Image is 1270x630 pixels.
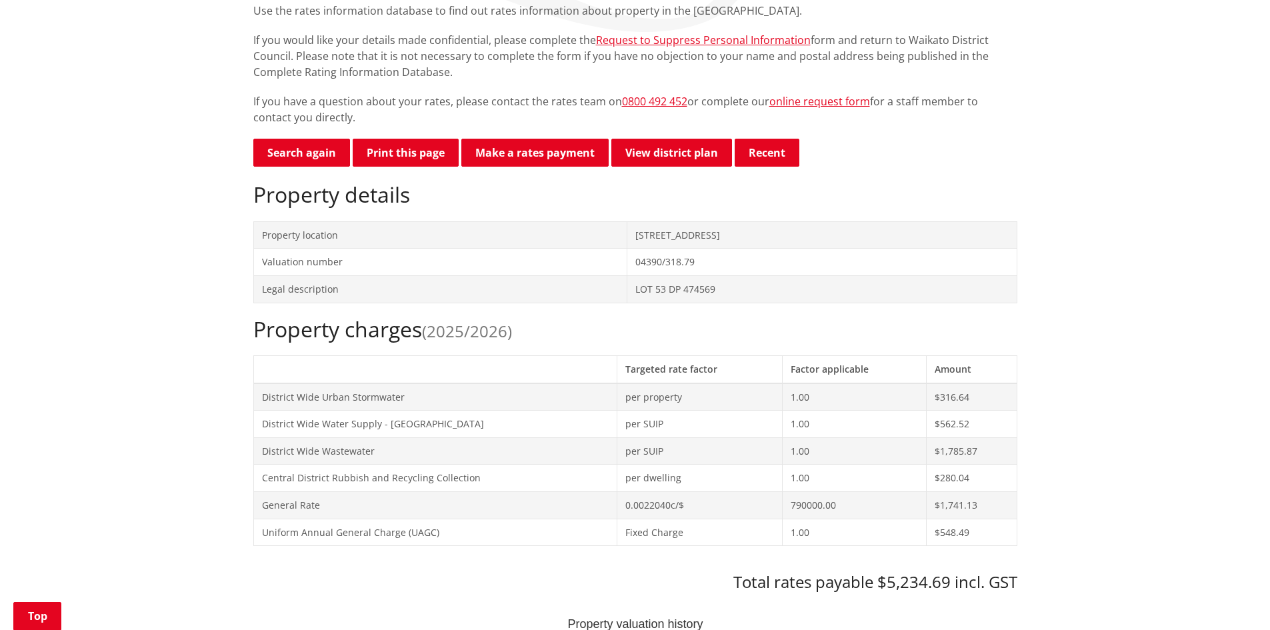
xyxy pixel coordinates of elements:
td: 1.00 [782,519,926,546]
a: Make a rates payment [461,139,609,167]
p: Use the rates information database to find out rates information about property in the [GEOGRAPHI... [253,3,1017,19]
a: 0800 492 452 [622,94,687,109]
a: online request form [769,94,870,109]
th: Targeted rate factor [617,355,782,383]
h3: Total rates payable $5,234.69 incl. GST [253,573,1017,592]
td: Legal description [253,275,627,303]
h2: Property details [253,182,1017,207]
span: (2025/2026) [422,320,512,342]
td: Property location [253,221,627,249]
th: Factor applicable [782,355,926,383]
td: 04390/318.79 [627,249,1017,276]
td: $1,741.13 [926,491,1017,519]
a: Top [13,602,61,630]
td: per SUIP [617,437,782,465]
td: 0.0022040c/$ [617,491,782,519]
td: $1,785.87 [926,437,1017,465]
td: LOT 53 DP 474569 [627,275,1017,303]
td: District Wide Urban Stormwater [253,383,617,411]
td: Central District Rubbish and Recycling Collection [253,465,617,492]
td: $316.64 [926,383,1017,411]
td: General Rate [253,491,617,519]
td: Fixed Charge [617,519,782,546]
th: Amount [926,355,1017,383]
td: $562.52 [926,411,1017,438]
td: [STREET_ADDRESS] [627,221,1017,249]
td: per SUIP [617,411,782,438]
td: Valuation number [253,249,627,276]
td: District Wide Water Supply - [GEOGRAPHIC_DATA] [253,411,617,438]
button: Recent [735,139,799,167]
td: 1.00 [782,465,926,492]
a: Search again [253,139,350,167]
button: Print this page [353,139,459,167]
a: Request to Suppress Personal Information [596,33,811,47]
td: $548.49 [926,519,1017,546]
td: 790000.00 [782,491,926,519]
td: 1.00 [782,437,926,465]
p: If you have a question about your rates, please contact the rates team on or complete our for a s... [253,93,1017,125]
td: 1.00 [782,383,926,411]
a: View district plan [611,139,732,167]
p: If you would like your details made confidential, please complete the form and return to Waikato ... [253,32,1017,80]
h2: Property charges [253,317,1017,342]
td: District Wide Wastewater [253,437,617,465]
td: $280.04 [926,465,1017,492]
td: per dwelling [617,465,782,492]
td: per property [617,383,782,411]
td: Uniform Annual General Charge (UAGC) [253,519,617,546]
td: 1.00 [782,411,926,438]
